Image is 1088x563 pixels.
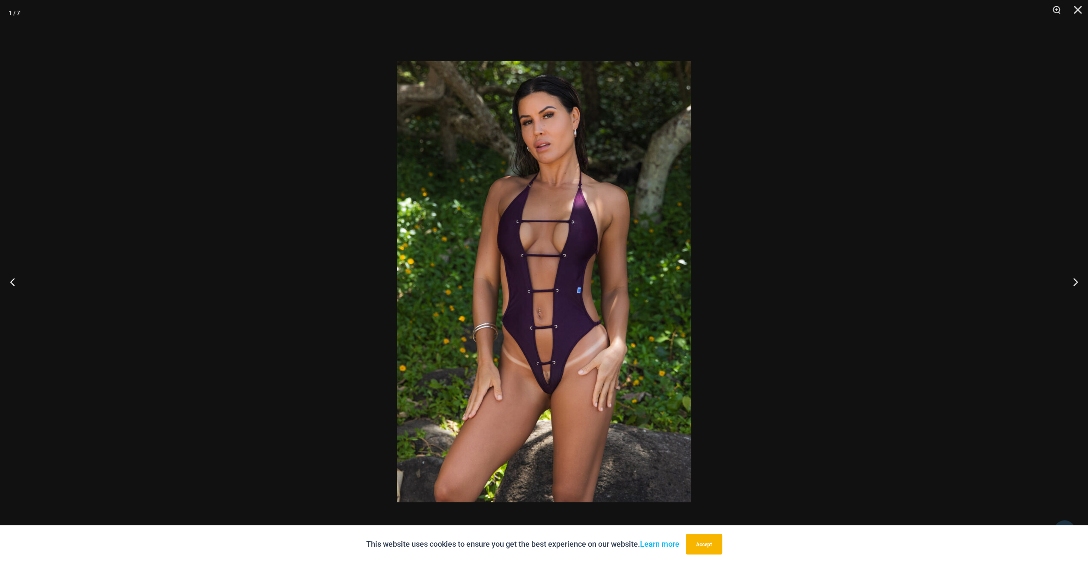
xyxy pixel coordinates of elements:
[366,538,679,551] p: This website uses cookies to ensure you get the best experience on our website.
[9,6,20,19] div: 1 / 7
[397,61,691,502] img: Link Plum 8650 One Piece 02
[1056,260,1088,303] button: Next
[640,539,679,548] a: Learn more
[686,534,722,554] button: Accept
